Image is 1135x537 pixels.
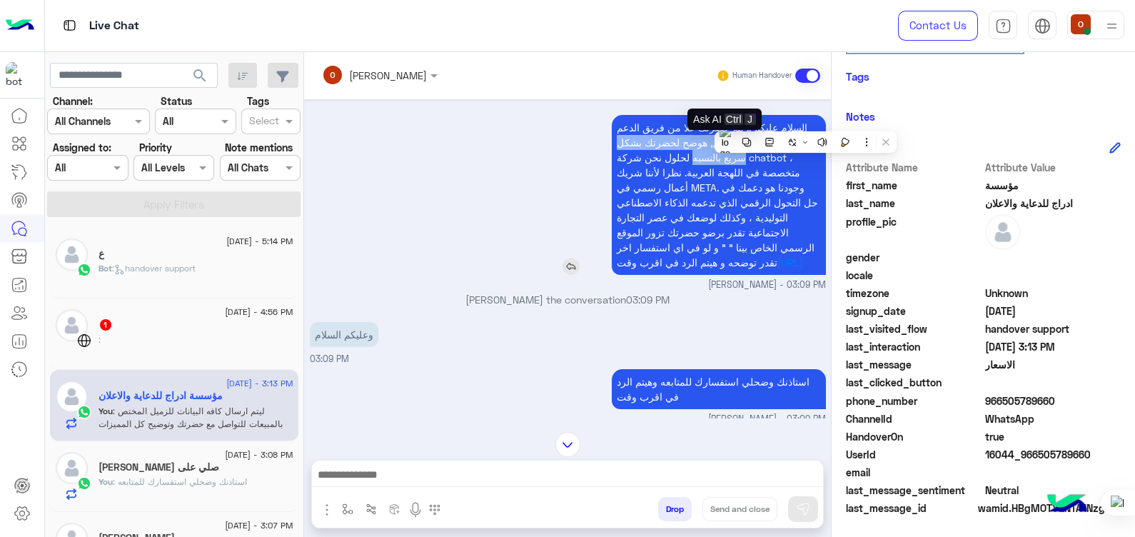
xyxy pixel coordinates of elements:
[985,286,1121,301] span: Unknown
[846,465,982,480] span: email
[56,309,88,341] img: defaultAdmin.png
[846,339,982,354] span: last_interaction
[53,140,111,155] label: Assigned to:
[985,321,1121,336] span: handover support
[846,268,982,283] span: locale
[47,191,301,217] button: Apply Filters
[342,503,353,515] img: select flow
[77,476,91,491] img: WhatsApp
[99,248,104,260] h5: ع
[846,178,982,193] span: first_name
[612,369,826,409] p: 3/9/2025, 3:09 PM
[191,67,208,84] span: search
[708,278,826,292] span: [PERSON_NAME] - 03:09 PM
[99,334,101,345] span: :
[702,497,777,521] button: Send and close
[360,497,383,521] button: Trigger scenario
[626,293,670,306] span: 03:09 PM
[985,465,1121,480] span: null
[310,292,826,307] p: [PERSON_NAME] the conversation
[555,432,580,457] img: scroll
[56,381,88,413] img: defaultAdmin.png
[796,502,810,516] img: send message
[56,452,88,484] img: defaultAdmin.png
[383,497,407,521] button: create order
[225,448,293,461] span: [DATE] - 3:08 PM
[846,375,982,390] span: last_clicked_button
[985,214,1021,250] img: defaultAdmin.png
[99,263,112,273] span: Bot
[225,519,293,532] span: [DATE] - 3:07 PM
[226,235,293,248] span: [DATE] - 5:14 PM
[985,160,1121,175] span: Attribute Value
[99,390,223,402] h5: مؤسسة ادراج للدعاية والاعلان
[77,405,91,419] img: WhatsApp
[985,411,1121,426] span: 2
[77,333,91,348] img: WebChat
[225,140,293,155] label: Note mentions
[985,375,1121,390] span: null
[846,357,982,372] span: last_message
[1071,14,1091,34] img: userImage
[1034,18,1051,34] img: tab
[53,94,93,109] label: Channel:
[846,501,975,516] span: last_message_id
[846,286,982,301] span: timezone
[139,140,172,155] label: Priority
[985,339,1121,354] span: 2025-09-03T12:13:17.828Z
[318,501,336,518] img: send attachment
[846,214,982,247] span: profile_pic
[113,476,247,487] span: استاذنك وضحلي استفسارك للمتابعه
[1042,480,1092,530] img: hulul-logo.png
[99,461,219,473] h5: صلي على سيدنا محمد
[985,429,1121,444] span: true
[183,63,218,94] button: search
[310,353,349,364] span: 03:09 PM
[985,268,1121,283] span: null
[846,321,982,336] span: last_visited_flow
[846,196,982,211] span: last_name
[989,11,1017,41] a: tab
[389,503,400,515] img: create order
[898,11,978,41] a: Contact Us
[6,62,31,88] img: 114004088273201
[985,447,1121,462] span: 16044_966505789660
[563,258,580,275] img: reply
[985,303,1121,318] span: 2025-09-03T12:06:24.928Z
[336,497,360,521] button: select flow
[161,94,192,109] label: Status
[99,476,113,487] span: You
[846,411,982,426] span: ChannelId
[985,196,1121,211] span: ادراج للدعاية والاعلان
[247,94,269,109] label: Tags
[61,16,79,34] img: tab
[978,501,1121,516] span: wamid.HBgMOTY2NTA1Nzg5NjYwFQIAEhggQjdCRDFDNEEyOUZFNDA1QzAxMUY0MTEwMUMxNkQ3RjkA
[77,263,91,277] img: WhatsApp
[985,178,1121,193] span: مؤسسة
[846,250,982,265] span: gender
[985,483,1121,498] span: 0
[846,429,982,444] span: HandoverOn
[708,413,826,426] span: [PERSON_NAME] - 03:09 PM
[1103,17,1121,35] img: profile
[985,393,1121,408] span: 966505789660
[732,70,792,81] small: Human Handover
[846,110,875,123] h6: Notes
[365,503,377,515] img: Trigger scenario
[112,263,196,273] span: : handover support
[407,501,424,518] img: send voice note
[846,160,982,175] span: Attribute Name
[846,70,1121,83] h6: Tags
[310,322,378,347] p: 3/9/2025, 3:09 PM
[617,121,818,268] span: السلام عليكم .. مع حضرتك علا من فريق الدعم الخاص بشركه حلول ,,, هوضح لحضرتك بشكل سريع بالنسبه لحل...
[985,357,1121,372] span: الاسعار
[99,406,113,416] span: You
[995,18,1012,34] img: tab
[6,11,34,41] img: Logo
[247,113,279,131] div: Select
[658,497,692,521] button: Drop
[226,377,293,390] span: [DATE] - 3:13 PM
[225,306,293,318] span: [DATE] - 4:56 PM
[100,319,111,331] span: 1
[612,115,826,275] p: 3/9/2025, 3:09 PM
